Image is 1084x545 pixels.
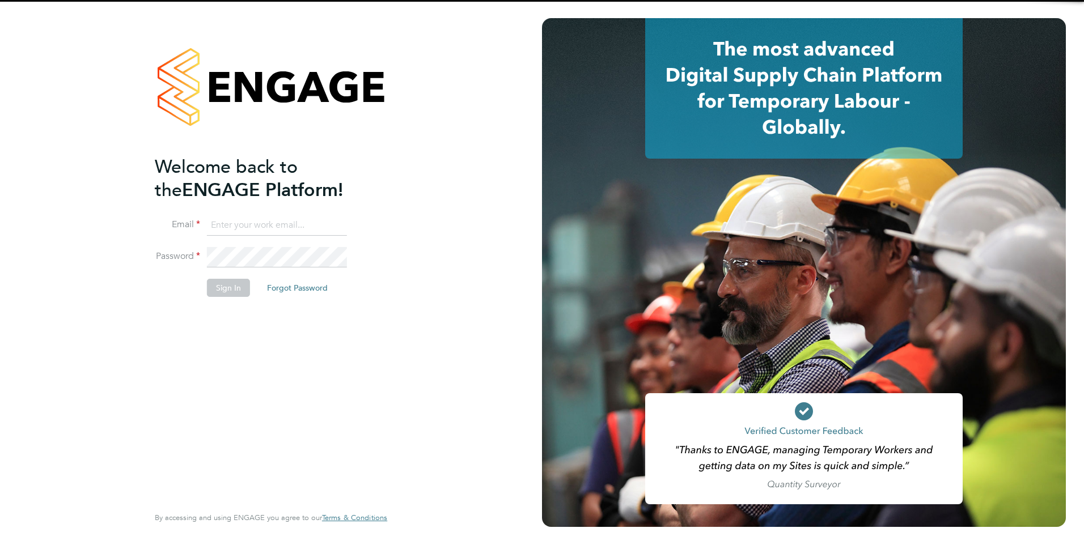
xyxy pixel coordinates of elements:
button: Forgot Password [258,279,337,297]
label: Email [155,219,200,231]
button: Sign In [207,279,250,297]
input: Enter your work email... [207,215,347,236]
span: By accessing and using ENGAGE you agree to our [155,513,387,522]
a: Terms & Conditions [322,513,387,522]
h2: ENGAGE Platform! [155,155,376,202]
span: Welcome back to the [155,156,298,201]
label: Password [155,250,200,262]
